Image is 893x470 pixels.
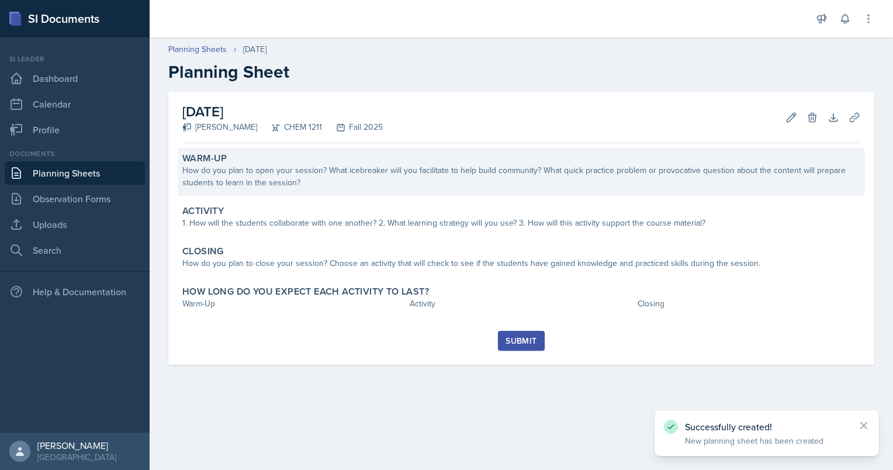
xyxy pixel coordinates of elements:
[5,187,145,210] a: Observation Forms
[182,217,860,229] div: 1. How will the students collaborate with one another? 2. What learning strategy will you use? 3....
[5,67,145,90] a: Dashboard
[37,451,116,463] div: [GEOGRAPHIC_DATA]
[257,121,322,133] div: CHEM 1211
[5,148,145,159] div: Documents
[5,239,145,262] a: Search
[182,257,860,269] div: How do you plan to close your session? Choose an activity that will check to see if the students ...
[182,121,257,133] div: [PERSON_NAME]
[182,298,405,310] div: Warm-Up
[5,280,145,303] div: Help & Documentation
[410,298,632,310] div: Activity
[506,336,537,345] div: Submit
[5,118,145,141] a: Profile
[5,161,145,185] a: Planning Sheets
[182,153,227,164] label: Warm-Up
[182,286,429,298] label: How long do you expect each activity to last?
[498,331,544,351] button: Submit
[5,54,145,64] div: Si leader
[37,440,116,451] div: [PERSON_NAME]
[638,298,860,310] div: Closing
[182,101,383,122] h2: [DATE]
[182,164,860,189] div: How do you plan to open your session? What icebreaker will you facilitate to help build community...
[168,43,227,56] a: Planning Sheets
[5,92,145,116] a: Calendar
[685,435,849,447] p: New planning sheet has been created
[182,246,224,257] label: Closing
[685,421,849,433] p: Successfully created!
[5,213,145,236] a: Uploads
[168,61,874,82] h2: Planning Sheet
[322,121,383,133] div: Fall 2025
[182,205,224,217] label: Activity
[243,43,266,56] div: [DATE]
